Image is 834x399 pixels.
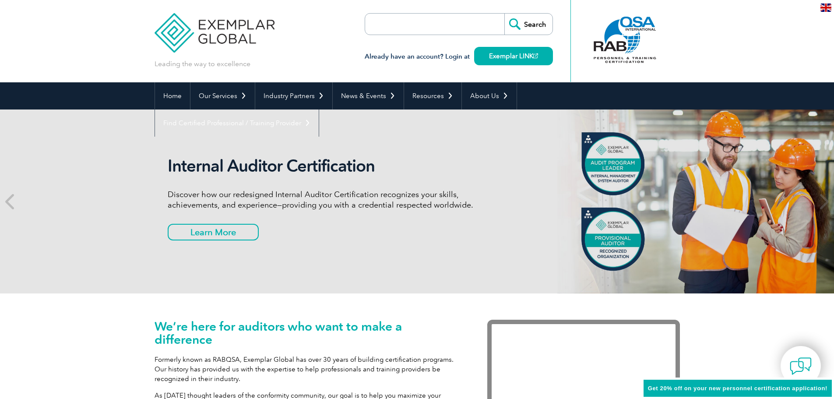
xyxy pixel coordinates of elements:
a: Exemplar LINK [474,47,553,65]
h3: Already have an account? Login at [365,51,553,62]
img: open_square.png [533,53,538,58]
a: Industry Partners [255,82,332,109]
a: News & Events [333,82,404,109]
span: Get 20% off on your new personnel certification application! [648,385,827,392]
input: Search [504,14,552,35]
a: Our Services [190,82,255,109]
h2: Internal Auditor Certification [168,156,496,176]
a: Resources [404,82,461,109]
a: Home [155,82,190,109]
img: contact-chat.png [790,355,812,377]
p: Formerly known as RABQSA, Exemplar Global has over 30 years of building certification programs. O... [155,355,461,384]
p: Discover how our redesigned Internal Auditor Certification recognizes your skills, achievements, ... [168,189,496,210]
a: Learn More [168,224,259,240]
a: About Us [462,82,517,109]
img: en [820,4,831,12]
h1: We’re here for auditors who want to make a difference [155,320,461,346]
a: Find Certified Professional / Training Provider [155,109,319,137]
p: Leading the way to excellence [155,59,250,69]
